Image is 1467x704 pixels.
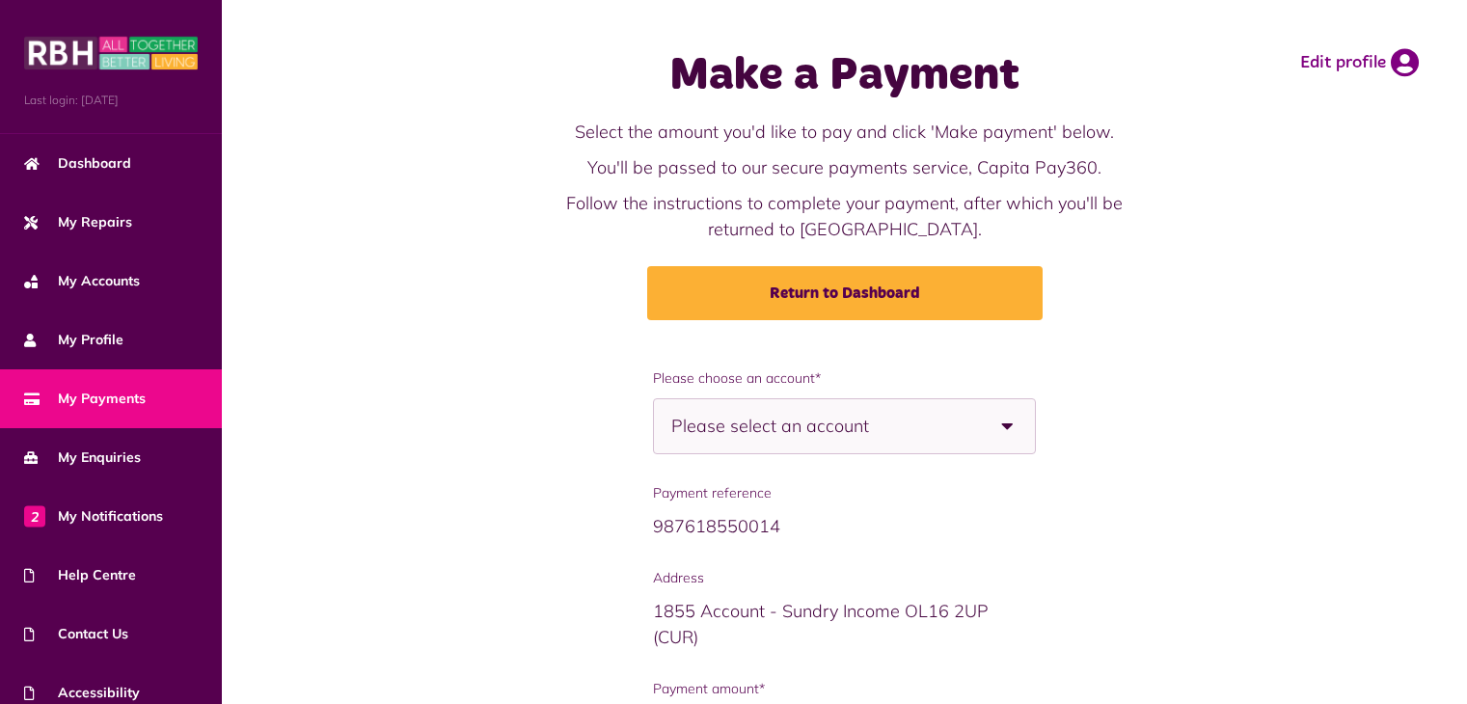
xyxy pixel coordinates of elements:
[1300,48,1419,77] a: Edit profile
[24,565,136,585] span: Help Centre
[24,271,140,291] span: My Accounts
[653,515,780,537] span: 987618550014
[653,483,1036,503] span: Payment reference
[24,212,132,232] span: My Repairs
[553,190,1137,242] p: Follow the instructions to complete your payment, after which you'll be returned to [GEOGRAPHIC_D...
[653,568,1036,588] span: Address
[24,505,45,527] span: 2
[24,624,128,644] span: Contact Us
[24,683,140,703] span: Accessibility
[24,153,131,174] span: Dashboard
[24,506,163,527] span: My Notifications
[553,48,1137,104] h1: Make a Payment
[553,119,1137,145] p: Select the amount you'd like to pay and click 'Make payment' below.
[671,399,937,453] span: Please select an account
[653,368,1036,389] span: Please choose an account*
[24,34,198,72] img: MyRBH
[24,92,198,109] span: Last login: [DATE]
[553,154,1137,180] p: You'll be passed to our secure payments service, Capita Pay360.
[653,679,1036,699] span: Payment amount*
[24,447,141,468] span: My Enquiries
[24,330,123,350] span: My Profile
[647,266,1043,320] a: Return to Dashboard
[653,600,989,648] span: 1855 Account - Sundry Income OL16 2UP (CUR)
[24,389,146,409] span: My Payments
